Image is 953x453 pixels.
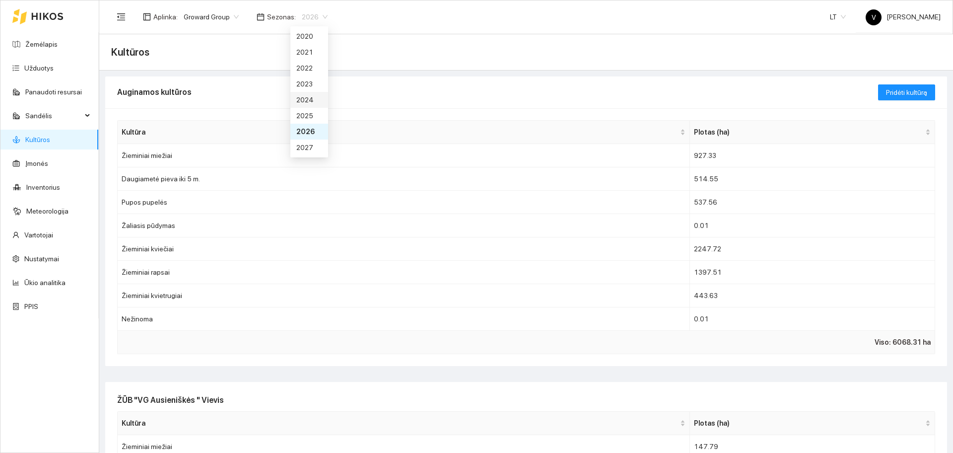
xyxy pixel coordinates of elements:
[290,44,328,60] div: 2021
[296,126,322,137] div: 2026
[690,284,935,307] td: 443.63
[296,31,322,42] div: 2020
[111,7,131,27] button: menu-fold
[690,214,935,237] td: 0.01
[24,279,66,287] a: Ūkio analitika
[290,92,328,108] div: 2024
[296,94,322,105] div: 2024
[694,418,923,429] span: Plotas (ha)
[26,207,68,215] a: Meteorologija
[866,13,941,21] span: [PERSON_NAME]
[296,63,322,74] div: 2022
[878,84,935,100] button: Pridėti kultūrą
[118,237,690,261] td: Žieminiai kviečiai
[296,78,322,89] div: 2023
[118,261,690,284] td: Žieminiai rapsai
[690,191,935,214] td: 537.56
[290,108,328,124] div: 2025
[872,9,876,25] span: V
[25,40,58,48] a: Žemėlapis
[24,231,53,239] a: Vartotojai
[690,307,935,331] td: 0.01
[690,167,935,191] td: 514.55
[694,127,923,138] span: Plotas (ha)
[117,394,935,406] h2: ŽŪB "VG Ausieniškės " Vievis
[122,127,678,138] span: Kultūra
[118,412,690,435] th: this column's title is Kultūra,this column is sortable
[886,87,927,98] span: Pridėti kultūrą
[25,159,48,167] a: Įmonės
[875,337,931,348] span: Viso: 6068.31 ha
[117,12,126,21] span: menu-fold
[25,88,82,96] a: Panaudoti resursai
[118,167,690,191] td: Daugiametė pieva iki 5 m.
[690,237,935,261] td: 2247.72
[184,9,239,24] span: Groward Group
[24,302,38,310] a: PPIS
[296,110,322,121] div: 2025
[26,183,60,191] a: Inventorius
[24,64,54,72] a: Užduotys
[117,78,878,106] div: Auginamos kultūros
[267,11,296,22] span: Sezonas :
[290,76,328,92] div: 2023
[302,9,328,24] span: 2026
[290,140,328,155] div: 2027
[122,418,678,429] span: Kultūra
[118,214,690,237] td: Žaliasis pūdymas
[296,142,322,153] div: 2027
[257,13,265,21] span: calendar
[143,13,151,21] span: layout
[118,307,690,331] td: Nežinoma
[290,60,328,76] div: 2022
[830,9,846,24] span: LT
[118,121,690,144] th: this column's title is Kultūra,this column is sortable
[290,124,328,140] div: 2026
[690,121,935,144] th: this column's title is Plotas (ha),this column is sortable
[111,44,149,60] span: Kultūros
[25,106,82,126] span: Sandėlis
[290,28,328,44] div: 2020
[690,412,935,435] th: this column's title is Plotas (ha),this column is sortable
[296,47,322,58] div: 2021
[24,255,59,263] a: Nustatymai
[118,284,690,307] td: Žieminiai kvietrugiai
[118,191,690,214] td: Pupos pupelės
[25,136,50,144] a: Kultūros
[690,144,935,167] td: 927.33
[118,144,690,167] td: Žieminiai miežiai
[690,261,935,284] td: 1397.51
[153,11,178,22] span: Aplinka :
